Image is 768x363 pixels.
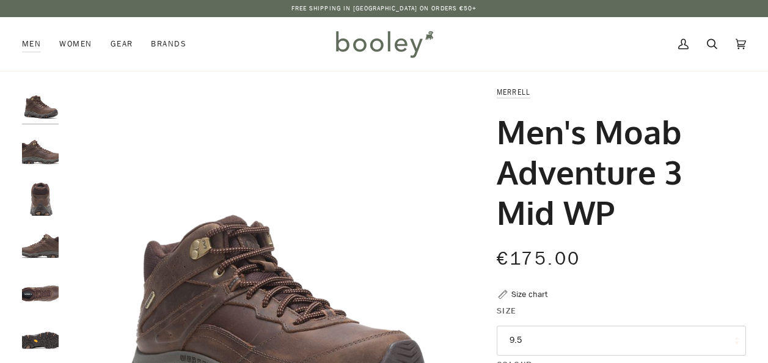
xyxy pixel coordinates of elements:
p: Free Shipping in [GEOGRAPHIC_DATA] on Orders €50+ [291,4,477,13]
span: €175.00 [497,246,581,271]
span: Gear [111,38,133,50]
img: Merrell Men's Moab Adventure 3 Mid WP Earth - Booley Galway [22,179,59,216]
img: Merrell Men's Moab Adventure 3 Mid WP Earth - Booley Galway [22,86,59,122]
button: 9.5 [497,326,746,356]
span: Brands [151,38,186,50]
a: Brands [142,17,196,71]
img: Merrell Men's Moab Adventure 3 Mid WP Earth - Booley Galway [22,320,59,356]
a: Gear [101,17,142,71]
img: Merrell Men's Moab Adventure 3 Mid WP Earth - Booley Galway [22,273,59,310]
span: Women [59,38,92,50]
h1: Men's Moab Adventure 3 Mid WP [497,111,737,232]
div: Size chart [511,288,547,301]
span: Men [22,38,41,50]
a: Men [22,17,50,71]
a: Women [50,17,101,71]
span: Size [497,304,517,317]
img: Merrell Men's Moab Adventure 3 Mid WP Earth - Booley Galway [22,133,59,169]
img: Booley [331,26,437,62]
img: Merrell Men's Moab Adventure 3 Mid WP Earth - Booley Galway [22,226,59,263]
a: Merrell [497,87,531,97]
